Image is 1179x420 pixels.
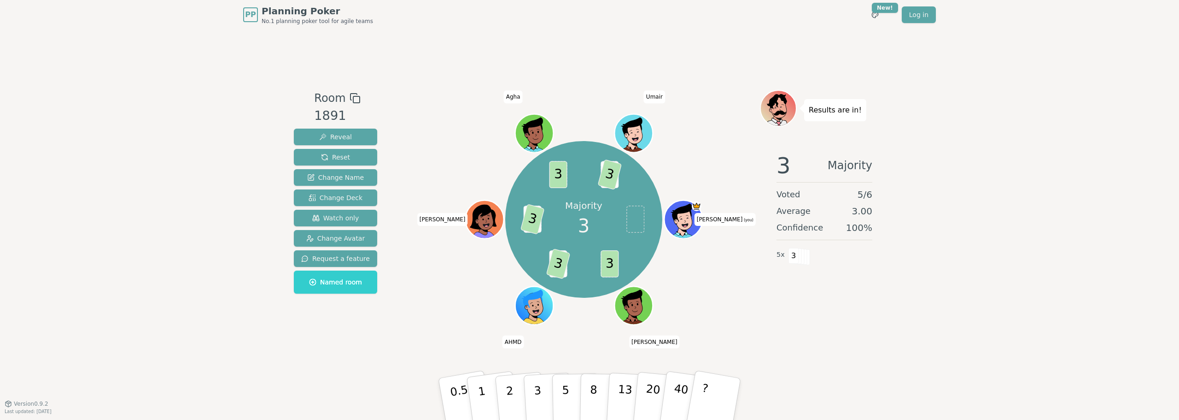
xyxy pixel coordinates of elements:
[828,154,872,177] span: Majority
[549,161,567,189] span: 3
[665,201,701,237] button: Click to change your avatar
[294,230,377,247] button: Change Avatar
[546,248,570,279] span: 3
[245,9,256,20] span: PP
[294,169,377,186] button: Change Name
[601,250,619,278] span: 3
[565,199,602,212] p: Majority
[867,6,883,23] button: New!
[5,400,48,408] button: Version0.9.2
[788,248,799,264] span: 3
[902,6,936,23] a: Log in
[520,204,544,235] span: 3
[262,5,373,18] span: Planning Poker
[578,212,589,240] span: 3
[872,3,898,13] div: New!
[294,271,377,294] button: Named room
[306,234,365,243] span: Change Avatar
[309,193,362,202] span: Change Deck
[294,129,377,145] button: Reveal
[644,90,665,103] span: Click to change your name
[776,205,811,218] span: Average
[858,188,872,201] span: 5 / 6
[262,18,373,25] span: No.1 planning poker tool for agile teams
[14,400,48,408] span: Version 0.9.2
[314,90,345,106] span: Room
[309,278,362,287] span: Named room
[307,173,364,182] span: Change Name
[294,250,377,267] button: Request a feature
[312,213,359,223] span: Watch only
[504,90,523,103] span: Click to change your name
[852,205,872,218] span: 3.00
[776,250,785,260] span: 5 x
[846,221,872,234] span: 100 %
[417,213,468,226] span: Click to change your name
[776,221,823,234] span: Confidence
[5,409,52,414] span: Last updated: [DATE]
[301,254,370,263] span: Request a feature
[319,132,352,142] span: Reveal
[321,153,350,162] span: Reset
[742,218,753,222] span: (you)
[294,210,377,226] button: Watch only
[692,201,701,211] span: Jessica is the host
[294,189,377,206] button: Change Deck
[243,5,373,25] a: PPPlanning PokerNo.1 planning poker tool for agile teams
[776,154,791,177] span: 3
[502,335,524,348] span: Click to change your name
[629,335,680,348] span: Click to change your name
[809,104,862,117] p: Results are in!
[294,149,377,166] button: Reset
[314,106,360,125] div: 1891
[776,188,800,201] span: Voted
[695,213,756,226] span: Click to change your name
[597,160,622,190] span: 3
